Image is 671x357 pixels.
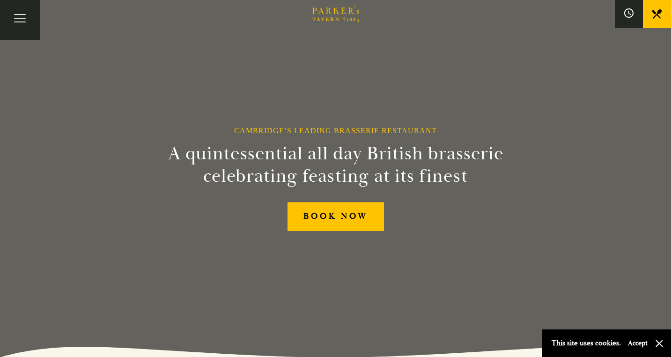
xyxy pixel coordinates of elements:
p: This site uses cookies. [552,336,621,350]
h1: Cambridge’s Leading Brasserie Restaurant [234,126,437,135]
h2: A quintessential all day British brasserie celebrating feasting at its finest [122,143,549,187]
button: Accept [628,339,648,348]
button: Close and accept [655,339,664,348]
a: BOOK NOW [288,202,384,231]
